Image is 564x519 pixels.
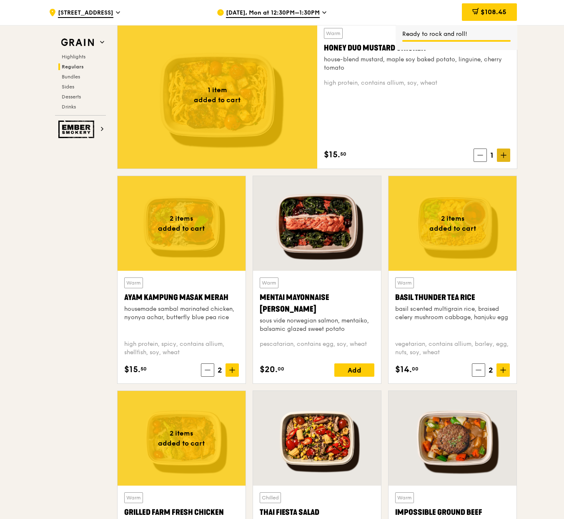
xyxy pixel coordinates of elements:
[487,149,497,161] span: 1
[324,55,510,72] div: house-blend mustard, maple soy baked potato, linguine, cherry tomato
[402,30,511,38] div: Ready to rock and roll!
[124,363,140,376] span: $15.
[481,8,506,16] span: $108.45
[62,64,84,70] span: Regulars
[485,364,496,376] span: 2
[324,79,510,87] div: high protein, contains allium, soy, wheat
[324,149,340,161] span: $15.
[260,292,374,315] div: Mentai Mayonnaise [PERSON_NAME]
[124,340,239,357] div: high protein, spicy, contains allium, shellfish, soy, wheat
[260,492,281,503] div: Chilled
[124,292,239,303] div: Ayam Kampung Masak Merah
[395,277,414,288] div: Warm
[334,363,374,377] div: Add
[395,305,510,322] div: basil scented multigrain rice, braised celery mushroom cabbage, hanjuku egg
[124,277,143,288] div: Warm
[62,84,74,90] span: Sides
[260,277,278,288] div: Warm
[340,151,346,157] span: 50
[140,365,147,372] span: 50
[412,365,419,372] span: 00
[278,365,284,372] span: 00
[62,74,80,80] span: Bundles
[58,35,97,50] img: Grain web logo
[124,506,239,518] div: Grilled Farm Fresh Chicken
[62,54,85,60] span: Highlights
[214,364,226,376] span: 2
[58,121,97,138] img: Ember Smokery web logo
[260,340,374,357] div: pescatarian, contains egg, soy, wheat
[62,104,76,110] span: Drinks
[124,305,239,322] div: housemade sambal marinated chicken, nyonya achar, butterfly blue pea rice
[324,28,343,39] div: Warm
[124,492,143,503] div: Warm
[58,9,113,18] span: [STREET_ADDRESS]
[260,363,278,376] span: $20.
[395,492,414,503] div: Warm
[395,340,510,357] div: vegetarian, contains allium, barley, egg, nuts, soy, wheat
[226,9,320,18] span: [DATE], Mon at 12:30PM–1:30PM
[260,317,374,333] div: sous vide norwegian salmon, mentaiko, balsamic glazed sweet potato
[395,292,510,303] div: Basil Thunder Tea Rice
[62,94,81,100] span: Desserts
[395,363,412,376] span: $14.
[260,506,374,518] div: Thai Fiesta Salad
[324,42,510,54] div: Honey Duo Mustard Chicken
